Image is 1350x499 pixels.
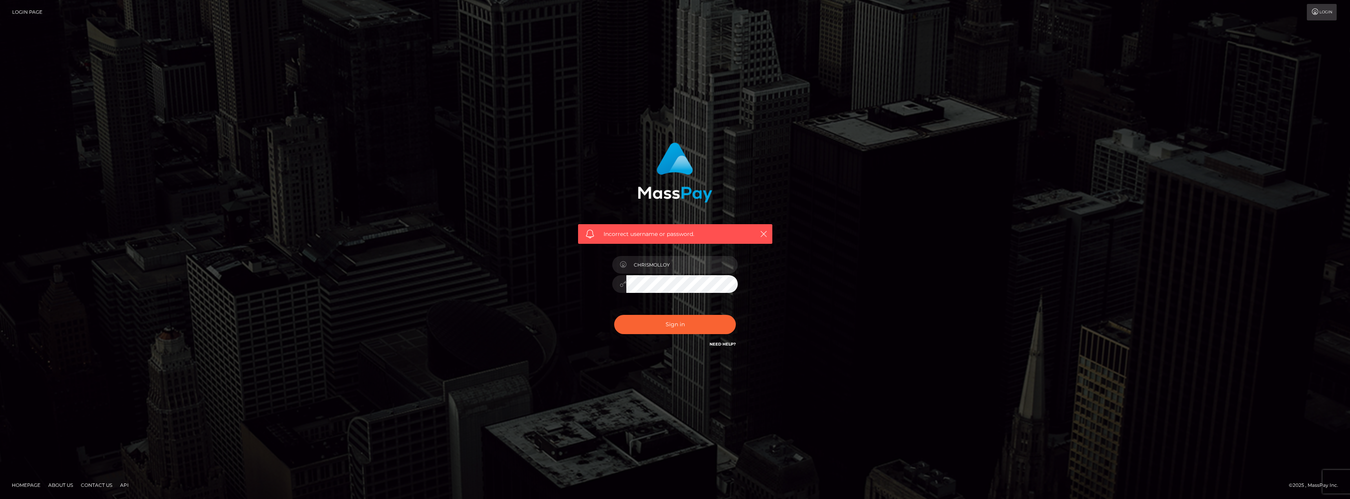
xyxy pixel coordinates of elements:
img: MassPay Login [638,143,712,203]
input: Username... [626,256,738,274]
span: Incorrect username or password. [604,230,747,238]
a: Need Help? [710,342,736,347]
a: Contact Us [78,479,115,491]
a: Login Page [12,4,42,20]
button: Sign in [614,315,736,334]
a: API [117,479,132,491]
div: © 2025 , MassPay Inc. [1289,481,1344,490]
a: About Us [45,479,76,491]
a: Login [1307,4,1337,20]
a: Homepage [9,479,44,491]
